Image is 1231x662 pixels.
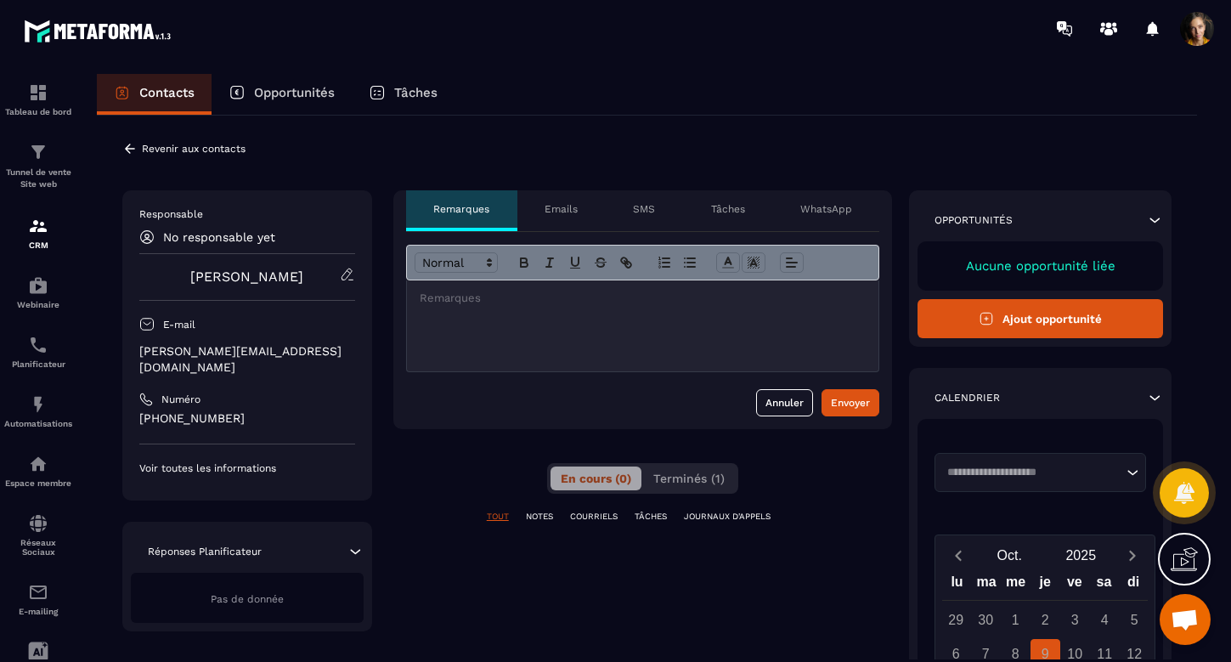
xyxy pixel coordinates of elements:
[1119,570,1149,600] div: di
[352,74,455,115] a: Tâches
[28,82,48,103] img: formation
[800,202,852,216] p: WhatsApp
[4,441,72,501] a: automationsautomationsEspace membre
[28,275,48,296] img: automations
[974,540,1045,570] button: Open months overlay
[28,142,48,162] img: formation
[148,545,262,558] p: Réponses Planificateur
[635,511,667,523] p: TÂCHES
[831,394,870,411] div: Envoyer
[4,129,72,203] a: formationformationTunnel de vente Site web
[1160,594,1211,645] div: Ouvrir le chat
[4,538,72,557] p: Réseaux Sociaux
[4,478,72,488] p: Espace membre
[1060,570,1090,600] div: ve
[142,143,246,155] p: Revenir aux contacts
[433,202,489,216] p: Remarques
[163,318,195,331] p: E-mail
[4,263,72,322] a: automationsautomationsWebinaire
[643,467,735,490] button: Terminés (1)
[4,501,72,569] a: social-networksocial-networkRéseaux Sociaux
[4,167,72,190] p: Tunnel de vente Site web
[942,570,972,600] div: lu
[254,85,335,100] p: Opportunités
[971,605,1001,635] div: 30
[4,107,72,116] p: Tableau de bord
[4,300,72,309] p: Webinaire
[942,544,974,567] button: Previous month
[1031,570,1060,600] div: je
[941,605,971,635] div: 29
[139,410,355,427] p: [PHONE_NUMBER]
[28,335,48,355] img: scheduler
[711,202,745,216] p: Tâches
[139,461,355,475] p: Voir toutes les informations
[561,472,631,485] span: En cours (0)
[756,389,813,416] button: Annuler
[487,511,509,523] p: TOUT
[190,269,303,285] a: [PERSON_NAME]
[28,582,48,603] img: email
[28,394,48,415] img: automations
[97,74,212,115] a: Contacts
[4,70,72,129] a: formationformationTableau de bord
[1031,605,1060,635] div: 2
[545,202,578,216] p: Emails
[28,513,48,534] img: social-network
[935,391,1000,405] p: Calendrier
[526,511,553,523] p: NOTES
[28,216,48,236] img: formation
[4,382,72,441] a: automationsautomationsAutomatisations
[4,569,72,629] a: emailemailE-mailing
[163,230,275,244] p: No responsable yet
[24,15,177,47] img: logo
[1090,605,1120,635] div: 4
[4,322,72,382] a: schedulerschedulerPlanificateur
[212,74,352,115] a: Opportunités
[918,299,1163,338] button: Ajout opportunité
[551,467,641,490] button: En cours (0)
[570,511,618,523] p: COURRIELS
[394,85,438,100] p: Tâches
[161,393,200,406] p: Numéro
[4,419,72,428] p: Automatisations
[4,359,72,369] p: Planificateur
[139,343,355,376] p: [PERSON_NAME][EMAIL_ADDRESS][DOMAIN_NAME]
[935,258,1146,274] p: Aucune opportunité liée
[941,464,1122,481] input: Search for option
[935,213,1013,227] p: Opportunités
[1089,570,1119,600] div: sa
[1045,540,1116,570] button: Open years overlay
[822,389,879,416] button: Envoyer
[653,472,725,485] span: Terminés (1)
[4,203,72,263] a: formationformationCRM
[633,202,655,216] p: SMS
[1060,605,1090,635] div: 3
[684,511,771,523] p: JOURNAUX D'APPELS
[972,570,1002,600] div: ma
[4,240,72,250] p: CRM
[4,607,72,616] p: E-mailing
[28,454,48,474] img: automations
[1001,570,1031,600] div: me
[1116,544,1148,567] button: Next month
[211,593,284,605] span: Pas de donnée
[139,207,355,221] p: Responsable
[139,85,195,100] p: Contacts
[935,453,1146,492] div: Search for option
[1001,605,1031,635] div: 1
[1120,605,1149,635] div: 5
